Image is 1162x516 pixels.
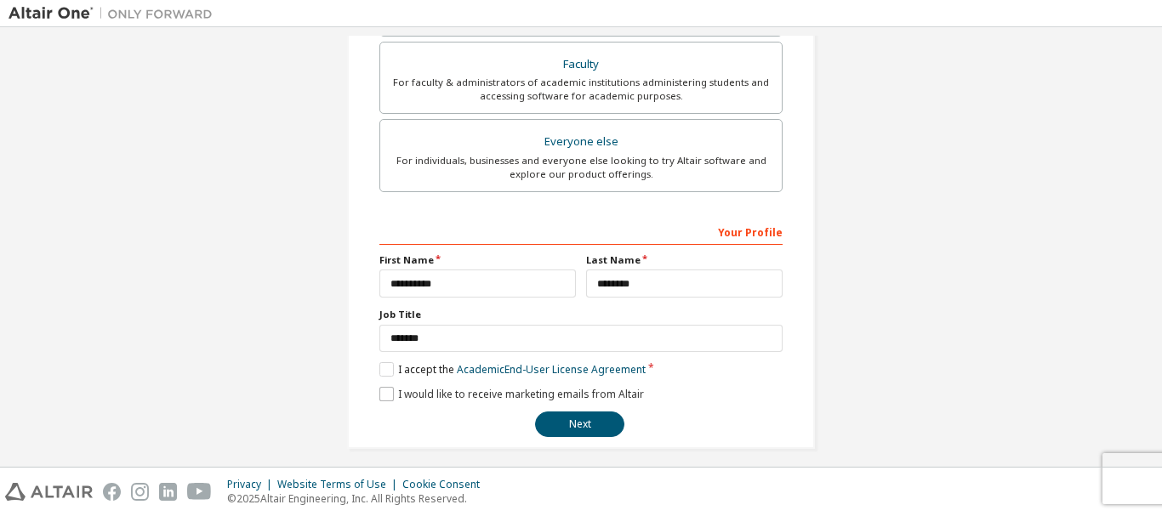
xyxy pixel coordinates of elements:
[227,478,277,491] div: Privacy
[379,218,783,245] div: Your Profile
[390,154,772,181] div: For individuals, businesses and everyone else looking to try Altair software and explore our prod...
[379,387,644,401] label: I would like to receive marketing emails from Altair
[379,362,646,377] label: I accept the
[5,483,93,501] img: altair_logo.svg
[586,253,783,267] label: Last Name
[159,483,177,501] img: linkedin.svg
[535,411,624,437] button: Next
[402,478,490,491] div: Cookie Consent
[379,308,783,321] label: Job Title
[457,362,646,377] a: Academic End-User License Agreement
[131,483,149,501] img: instagram.svg
[103,483,121,501] img: facebook.svg
[227,491,490,506] p: © 2025 Altair Engineering, Inc. All Rights Reserved.
[390,76,772,103] div: For faculty & administrators of academic institutions administering students and accessing softwa...
[187,483,212,501] img: youtube.svg
[390,130,772,154] div: Everyone else
[379,253,576,267] label: First Name
[390,53,772,77] div: Faculty
[9,5,221,22] img: Altair One
[277,478,402,491] div: Website Terms of Use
